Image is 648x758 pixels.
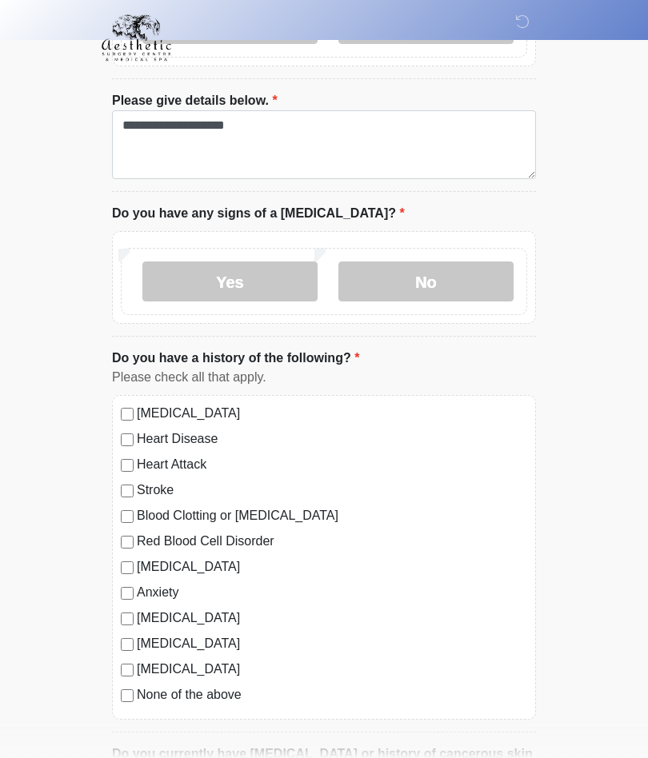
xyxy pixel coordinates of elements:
label: Blood Clotting or [MEDICAL_DATA] [137,506,527,525]
input: Anxiety [121,587,134,600]
input: [MEDICAL_DATA] [121,561,134,574]
label: [MEDICAL_DATA] [137,608,527,628]
label: [MEDICAL_DATA] [137,634,527,653]
label: [MEDICAL_DATA] [137,404,527,423]
label: Stroke [137,481,527,500]
input: Red Blood Cell Disorder [121,536,134,549]
label: No [338,261,514,301]
label: None of the above [137,685,527,704]
label: Red Blood Cell Disorder [137,532,527,551]
input: [MEDICAL_DATA] [121,612,134,625]
input: [MEDICAL_DATA] [121,638,134,651]
label: [MEDICAL_DATA] [137,557,527,576]
label: Anxiety [137,583,527,602]
label: [MEDICAL_DATA] [137,660,527,679]
label: Yes [142,261,318,301]
label: Do you have a history of the following? [112,349,359,368]
label: Heart Attack [137,455,527,474]
input: Heart Attack [121,459,134,472]
label: Please give details below. [112,91,278,110]
input: Heart Disease [121,433,134,446]
label: Do you have any signs of a [MEDICAL_DATA]? [112,204,405,223]
img: Aesthetic Surgery Centre, PLLC Logo [96,12,177,63]
input: Blood Clotting or [MEDICAL_DATA] [121,510,134,523]
label: Heart Disease [137,429,527,449]
input: Stroke [121,485,134,497]
input: [MEDICAL_DATA] [121,664,134,676]
input: [MEDICAL_DATA] [121,408,134,421]
input: None of the above [121,689,134,702]
div: Please check all that apply. [112,368,536,387]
